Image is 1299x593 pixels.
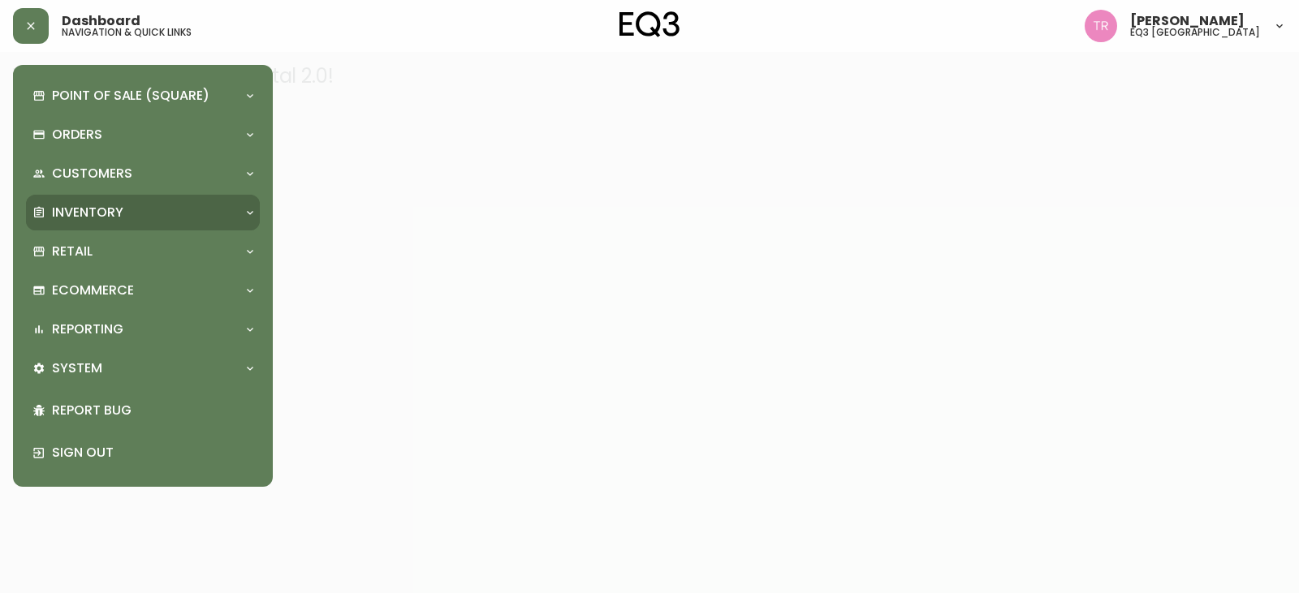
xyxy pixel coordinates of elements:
p: Reporting [52,320,123,338]
p: Orders [52,126,102,144]
div: System [26,350,260,386]
div: Sign Out [26,432,260,474]
p: Sign Out [52,444,253,462]
div: Report Bug [26,389,260,432]
p: Report Bug [52,402,253,419]
p: Inventory [52,204,123,221]
div: Inventory [26,195,260,230]
span: [PERSON_NAME] [1130,15,1245,28]
span: Dashboard [62,15,140,28]
div: Retail [26,234,260,269]
div: Customers [26,156,260,191]
div: Ecommerce [26,273,260,308]
h5: navigation & quick links [62,28,192,37]
p: System [52,359,102,377]
p: Retail [52,243,93,260]
img: logo [619,11,680,37]
div: Orders [26,117,260,153]
img: 214b9049a7c64896e5c13e8f38ff7a87 [1085,10,1117,42]
h5: eq3 [GEOGRAPHIC_DATA] [1130,28,1260,37]
div: Reporting [26,312,260,347]
p: Ecommerce [52,281,134,299]
p: Customers [52,165,132,183]
p: Point of Sale (Square) [52,87,209,105]
div: Point of Sale (Square) [26,78,260,114]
